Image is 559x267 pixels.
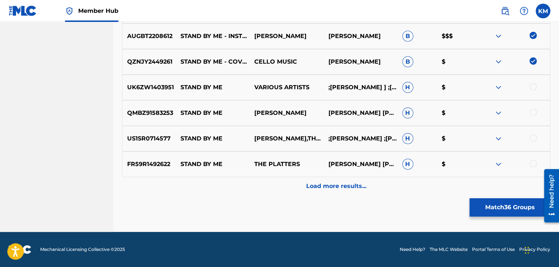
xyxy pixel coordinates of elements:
p: STAND BY ME [176,134,250,143]
img: expand [494,57,503,66]
span: B [402,31,413,42]
p: STAND BY ME - INSTRUMENTAL [176,32,250,41]
span: H [402,133,413,144]
p: [PERSON_NAME] [323,57,397,66]
p: [PERSON_NAME] [PERSON_NAME] [PERSON_NAME] [PERSON_NAME] [PERSON_NAME] [PERSON_NAME] [PERSON_NAME]... [323,109,397,117]
p: [PERSON_NAME] [250,109,323,117]
span: Mechanical Licensing Collective © 2025 [40,246,125,253]
p: QZNJY2449261 [122,57,176,66]
p: Load more results... [306,182,366,191]
p: THE PLATTERS [250,160,323,169]
a: Privacy Policy [519,246,550,253]
img: expand [494,32,503,41]
img: help [520,7,528,15]
p: QMBZ91583253 [122,109,176,117]
img: deselect [529,57,537,65]
p: [PERSON_NAME] [PERSON_NAME] [PERSON_NAME] [PERSON_NAME] [PERSON_NAME] [PERSON_NAME] [PERSON_NAME]... [323,160,397,169]
p: STAND BY ME [176,160,250,169]
img: expand [494,160,503,169]
a: Portal Terms of Use [472,246,515,253]
img: search [501,7,509,15]
p: ;[PERSON_NAME] ;[PERSON_NAME] [PERSON_NAME] [PERSON_NAME] [PERSON_NAME] [PERSON_NAME] [PERSON_NAM... [323,134,397,143]
p: $ [437,134,476,143]
img: expand [494,134,503,143]
p: UK6ZW1403951 [122,83,176,92]
p: $$$ [437,32,476,41]
div: User Menu [536,4,550,18]
p: FR59R1492622 [122,160,176,169]
p: VARIOUS ARTISTS [250,83,323,92]
span: B [402,56,413,67]
p: US1SR0714577 [122,134,176,143]
div: Drag [525,239,529,261]
p: AUGBT2208612 [122,32,176,41]
p: $ [437,57,476,66]
p: [PERSON_NAME] [323,32,397,41]
p: $ [437,109,476,117]
p: $ [437,160,476,169]
span: H [402,82,413,93]
img: deselect [529,32,537,39]
p: ;[PERSON_NAME] ] ;[PERSON_NAME] [PERSON_NAME] [PERSON_NAME] [PERSON_NAME] [PERSON_NAME] [PERSON_N... [323,83,397,92]
img: expand [494,83,503,92]
iframe: Chat Widget [522,232,559,267]
img: Top Rightsholder [65,7,74,15]
img: MLC Logo [9,5,37,16]
p: CELLO MUSIC [250,57,323,66]
a: The MLC Website [430,246,468,253]
img: logo [9,245,31,254]
span: H [402,108,413,119]
p: [PERSON_NAME] [250,32,323,41]
span: Member Hub [78,7,118,15]
p: $ [437,83,476,92]
img: expand [494,109,503,117]
p: STAND BY ME [176,83,250,92]
p: STAND BY ME [176,109,250,117]
a: Need Help? [400,246,425,253]
a: Public Search [498,4,512,18]
p: [PERSON_NAME],THE SOUTHERN [US_STATE] COMMUNITY CHOIR,[PERSON_NAME] [250,134,323,143]
button: Match36 Groups [469,198,550,217]
iframe: Resource Center [539,166,559,225]
span: H [402,159,413,170]
p: STAND BY ME - COVER [176,57,250,66]
div: Help [517,4,531,18]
